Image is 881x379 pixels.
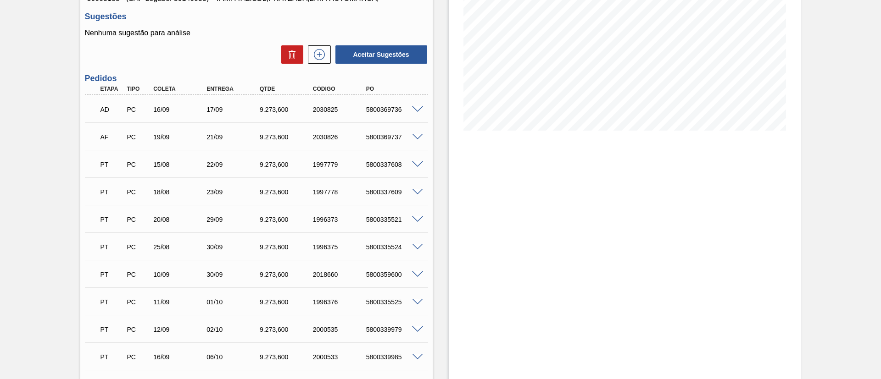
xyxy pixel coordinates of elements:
div: Pedido em Trânsito [98,319,126,340]
div: 5800339979 [364,326,424,333]
div: Aguardando Descarga [98,99,126,120]
div: 2000535 [311,326,370,333]
div: Pedido de Compra [124,161,152,168]
div: Pedido em Trânsito [98,292,126,312]
div: Excluir Sugestões [277,45,303,64]
div: 1997779 [311,161,370,168]
div: Pedido de Compra [124,133,152,141]
div: Aguardando Faturamento [98,127,126,147]
div: 11/09/2025 [151,298,211,306]
div: 5800369736 [364,106,424,113]
div: Coleta [151,86,211,92]
div: 9.273,600 [257,133,317,141]
div: Pedido de Compra [124,216,152,223]
h3: Sugestões [85,12,428,22]
div: Nova sugestão [303,45,331,64]
div: Qtde [257,86,317,92]
div: 16/09/2025 [151,106,211,113]
div: Pedido de Compra [124,271,152,278]
div: 5800337608 [364,161,424,168]
div: 21/09/2025 [204,133,264,141]
div: Etapa [98,86,126,92]
div: 9.273,600 [257,271,317,278]
div: 9.273,600 [257,353,317,361]
div: 5800339985 [364,353,424,361]
div: Pedido em Trânsito [98,182,126,202]
div: 5800337609 [364,188,424,196]
p: PT [100,326,123,333]
div: 15/08/2025 [151,161,211,168]
div: 30/09/2025 [204,243,264,251]
div: 29/09/2025 [204,216,264,223]
div: Pedido de Compra [124,243,152,251]
div: 5800335525 [364,298,424,306]
div: 16/09/2025 [151,353,211,361]
div: PO [364,86,424,92]
p: PT [100,353,123,361]
p: AF [100,133,123,141]
div: Pedido de Compra [124,106,152,113]
div: 06/10/2025 [204,353,264,361]
div: 20/08/2025 [151,216,211,223]
div: 1997778 [311,188,370,196]
div: Entrega [204,86,264,92]
div: Pedido de Compra [124,298,152,306]
div: Pedido em Trânsito [98,347,126,367]
div: 2030825 [311,106,370,113]
div: Pedido em Trânsito [98,264,126,285]
div: 5800335521 [364,216,424,223]
div: 9.273,600 [257,188,317,196]
button: Aceitar Sugestões [335,45,427,64]
div: 5800369737 [364,133,424,141]
div: 9.273,600 [257,298,317,306]
div: 01/10/2025 [204,298,264,306]
p: AD [100,106,123,113]
div: 17/09/2025 [204,106,264,113]
div: 12/09/2025 [151,326,211,333]
div: Tipo [124,86,152,92]
div: 9.273,600 [257,243,317,251]
div: 02/10/2025 [204,326,264,333]
div: Pedido de Compra [124,353,152,361]
div: Pedido em Trânsito [98,237,126,257]
div: 2018660 [311,271,370,278]
div: 5800359600 [364,271,424,278]
div: 30/09/2025 [204,271,264,278]
div: 9.273,600 [257,216,317,223]
div: 1996375 [311,243,370,251]
div: Pedido de Compra [124,188,152,196]
div: 2030826 [311,133,370,141]
p: PT [100,271,123,278]
div: 22/09/2025 [204,161,264,168]
div: 2000533 [311,353,370,361]
div: Código [311,86,370,92]
div: 18/08/2025 [151,188,211,196]
div: Pedido em Trânsito [98,209,126,230]
div: Pedido de Compra [124,326,152,333]
div: 5800335524 [364,243,424,251]
div: 23/09/2025 [204,188,264,196]
div: 9.273,600 [257,326,317,333]
p: PT [100,216,123,223]
h3: Pedidos [85,74,428,83]
div: 9.273,600 [257,161,317,168]
p: PT [100,243,123,251]
div: 25/08/2025 [151,243,211,251]
p: PT [100,298,123,306]
div: 10/09/2025 [151,271,211,278]
div: Aceitar Sugestões [331,44,428,65]
p: PT [100,188,123,196]
p: PT [100,161,123,168]
div: 9.273,600 [257,106,317,113]
p: Nenhuma sugestão para análise [85,29,428,37]
div: 19/09/2025 [151,133,211,141]
div: 1996376 [311,298,370,306]
div: 1996373 [311,216,370,223]
div: Pedido em Trânsito [98,154,126,175]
